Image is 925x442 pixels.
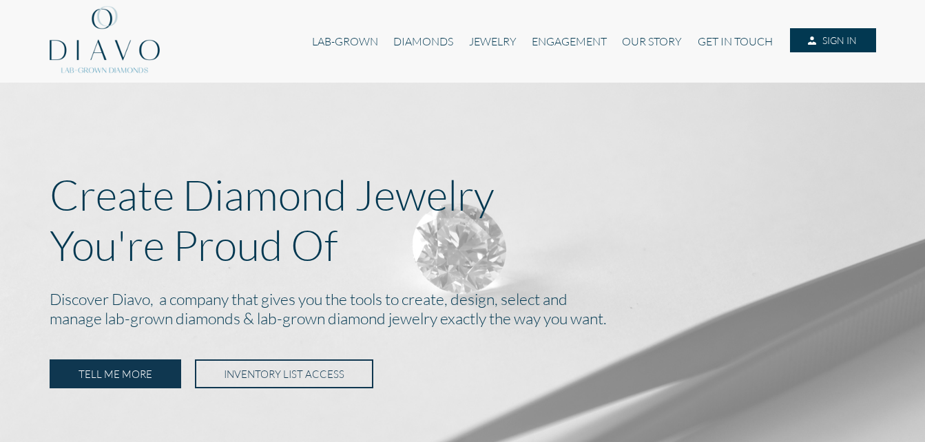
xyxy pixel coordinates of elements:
a: ENGAGEMENT [524,28,614,54]
a: SIGN IN [790,28,875,53]
a: GET IN TOUCH [690,28,780,54]
a: INVENTORY LIST ACCESS [195,359,373,388]
p: Create Diamond Jewelry You're Proud Of [50,169,876,270]
a: TELL ME MORE [50,359,181,388]
a: JEWELRY [461,28,523,54]
h2: Discover Diavo, a company that gives you the tools to create, design, select and manage lab-grown... [50,286,876,333]
a: OUR STORY [614,28,689,54]
a: DIAMONDS [386,28,461,54]
a: LAB-GROWN [304,28,386,54]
